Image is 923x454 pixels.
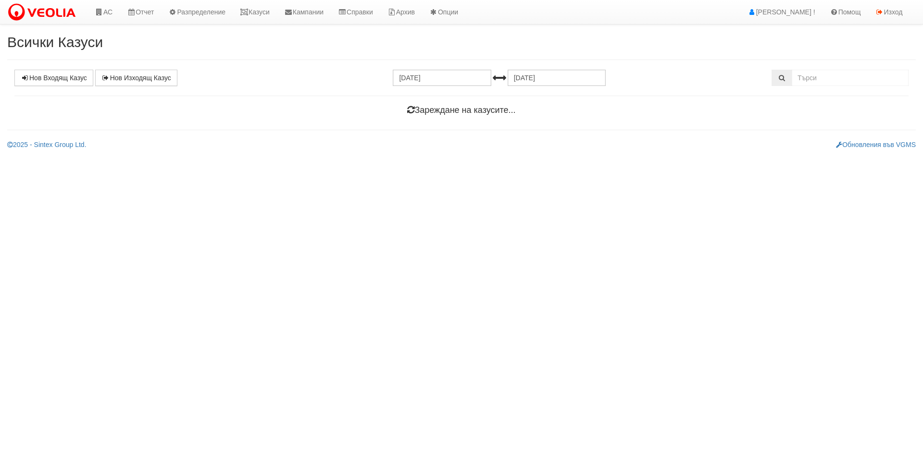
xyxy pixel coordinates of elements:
[7,141,87,148] a: 2025 - Sintex Group Ltd.
[14,106,909,115] h4: Зареждане на казусите...
[95,70,177,86] a: Нов Изходящ Казус
[7,2,80,23] img: VeoliaLogo.png
[7,34,916,50] h2: Всички Казуси
[14,70,93,86] a: Нов Входящ Казус
[792,70,909,86] input: Търсене по Идентификатор, Бл/Вх/Ап, Тип, Описание, Моб. Номер, Имейл, Файл, Коментар,
[836,141,916,148] a: Обновления във VGMS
